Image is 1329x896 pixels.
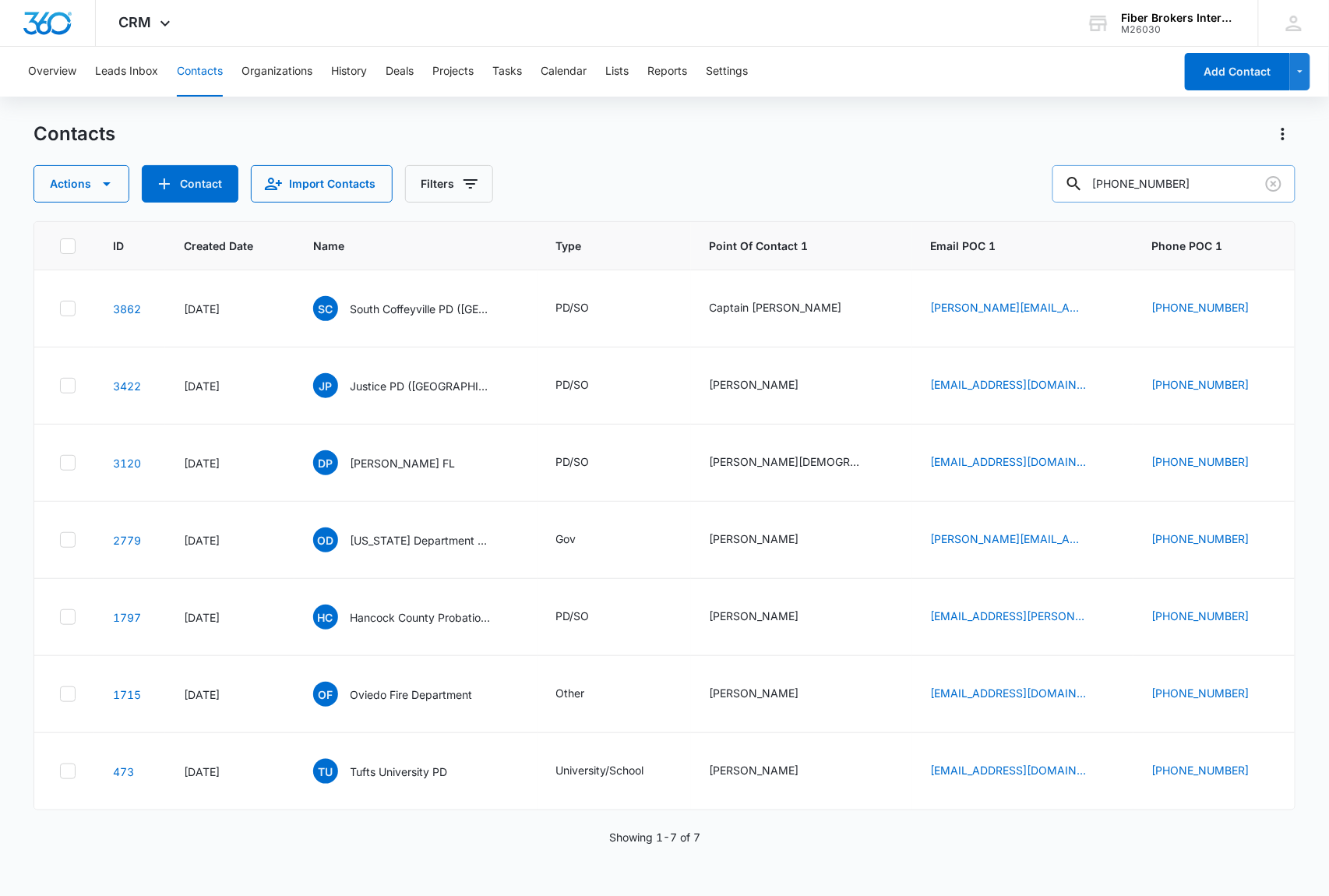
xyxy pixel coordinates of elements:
div: Gov [556,531,576,547]
a: Navigate to contact details page for South Coffeyville PD (OK) [113,302,141,316]
button: History [331,47,367,97]
div: Phone POC 1 - (407) 971-5614 - Select to Edit Field [1152,685,1278,704]
span: TU [313,759,338,784]
button: Calendar [541,47,587,97]
div: [DATE] [184,455,276,471]
div: Phone POC 1 - (863) 419-3306 - Select to Edit Field [1152,453,1278,472]
div: [PERSON_NAME] [710,762,799,778]
button: Lists [605,47,629,97]
div: Type - PD/SO - Select to Edit Field [556,608,618,626]
div: Type - University/School - Select to Edit Field [556,762,672,781]
span: CRM [119,14,152,30]
div: [DATE] [184,532,276,549]
a: [EMAIL_ADDRESS][DOMAIN_NAME] [931,376,1087,393]
div: Name - South Coffeyville PD (OK) - Select to Edit Field [313,296,519,321]
button: Settings [706,47,748,97]
div: Phone POC 1 - (708) 458-2192 - Select to Edit Field [1152,376,1278,395]
a: [PHONE_NUMBER] [1152,376,1250,393]
div: Email POC 1 - jk.smith@co.hancock.oh.us - Select to Edit Field [931,608,1115,626]
div: Point Of Contact 1 - Ervin Gay - Select to Edit Field [710,453,894,472]
div: Phone POC 1 - (419) 704-3928 - Select to Edit Field [1152,531,1278,549]
div: Type - Other - Select to Edit Field [556,685,613,704]
a: [EMAIL_ADDRESS][DOMAIN_NAME] [931,685,1087,701]
span: JP [313,373,338,398]
button: Contacts [177,47,223,97]
div: Name - Davenport PD FL - Select to Edit Field [313,450,484,475]
p: South Coffeyville PD ([GEOGRAPHIC_DATA]) [351,301,491,317]
div: Point Of Contact 1 - Nick Dorey - Select to Edit Field [710,685,827,704]
span: Email POC 1 [931,238,1115,254]
span: Created Date [184,238,253,254]
div: Point Of Contact 1 - Nate Lawson - Select to Edit Field [710,531,827,549]
button: Projects [432,47,474,97]
a: [PHONE_NUMBER] [1152,762,1250,778]
a: Navigate to contact details page for Oviedo Fire Department [113,688,141,701]
div: [DATE] [184,378,276,394]
a: [PHONE_NUMBER] [1152,531,1250,547]
div: Email POC 1 - egay@mydavenport.org - Select to Edit Field [931,453,1115,472]
div: Type - PD/SO - Select to Edit Field [556,453,618,472]
a: [EMAIL_ADDRESS][DOMAIN_NAME] [931,762,1087,778]
a: Navigate to contact details page for Tufts University PD [113,765,134,778]
div: Email POC 1 - ndorey@cityofoviedo.net - Select to Edit Field [931,685,1115,704]
button: Leads Inbox [95,47,158,97]
div: Phone POC 1 - (419) 424-7284 - Select to Edit Field [1152,608,1278,626]
a: Navigate to contact details page for Justice PD (IL) [113,379,141,393]
a: Navigate to contact details page for Hancock County Probation (OH) [113,611,141,624]
div: Name - Oviedo Fire Department - Select to Edit Field [313,682,501,707]
a: Navigate to contact details page for Ohio Department of Youth Services [113,534,141,547]
a: [PHONE_NUMBER] [1152,453,1250,470]
div: account name [1122,12,1236,24]
div: [DATE] [184,764,276,780]
p: Showing 1-7 of 7 [610,829,701,845]
div: [PERSON_NAME] [710,531,799,547]
div: [DATE] [184,686,276,703]
span: ID [113,238,124,254]
h1: Contacts [33,122,115,146]
p: Oviedo Fire Department [351,686,473,703]
div: Type - Gov - Select to Edit Field [556,531,605,549]
a: [EMAIL_ADDRESS][DOMAIN_NAME] [931,453,1087,470]
button: Actions [33,165,129,203]
button: Add Contact [142,165,238,203]
p: [PERSON_NAME] FL [351,455,456,471]
div: Email POC 1 - Nathan.Lawson@dys.ohio.gov - Select to Edit Field [931,531,1115,549]
span: DP [313,450,338,475]
div: PD/SO [556,299,590,316]
p: Hancock County Probation ([GEOGRAPHIC_DATA]) [351,609,491,626]
div: Phone POC 1 - (617) 627-0939 - Select to Edit Field [1152,762,1278,781]
div: Name - Tufts University PD - Select to Edit Field [313,759,476,784]
div: Type - PD/SO - Select to Edit Field [556,299,618,318]
button: Actions [1271,122,1296,146]
div: Point Of Contact 1 - Fred Schuerg - Select to Edit Field [710,376,827,395]
p: Justice PD ([GEOGRAPHIC_DATA]) [351,378,491,394]
div: Phone POC 1 - (918) 255-6513 - Select to Edit Field [1152,299,1278,318]
div: [PERSON_NAME] [710,685,799,701]
div: Name - Justice PD (IL) - Select to Edit Field [313,373,519,398]
div: [DATE] [184,609,276,626]
a: [PHONE_NUMBER] [1152,685,1250,701]
button: Clear [1261,171,1286,196]
button: Import Contacts [251,165,393,203]
div: PD/SO [556,376,590,393]
div: PD/SO [556,608,590,624]
div: [PERSON_NAME][DEMOGRAPHIC_DATA] [710,453,865,470]
button: Tasks [492,47,522,97]
span: Name [313,238,496,254]
div: account id [1122,24,1236,35]
button: Filters [405,165,493,203]
span: Type [556,238,650,254]
span: HC [313,605,338,630]
div: Email POC 1 - Mark.Roche@tufts.edu - Select to Edit Field [931,762,1115,781]
div: Captain [PERSON_NAME] [710,299,842,316]
span: OD [313,527,338,552]
div: University/School [556,762,644,778]
button: Overview [28,47,76,97]
p: [US_STATE] Department of Youth Services [351,532,491,549]
div: Email POC 1 - david@southcoffeyvillepk.gov - Select to Edit Field [931,299,1115,318]
div: [DATE] [184,301,276,317]
div: PD/SO [556,453,590,470]
a: Navigate to contact details page for Davenport PD FL [113,457,141,470]
a: [PERSON_NAME][EMAIL_ADDRESS][DOMAIN_NAME] [931,299,1087,316]
button: Deals [386,47,414,97]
